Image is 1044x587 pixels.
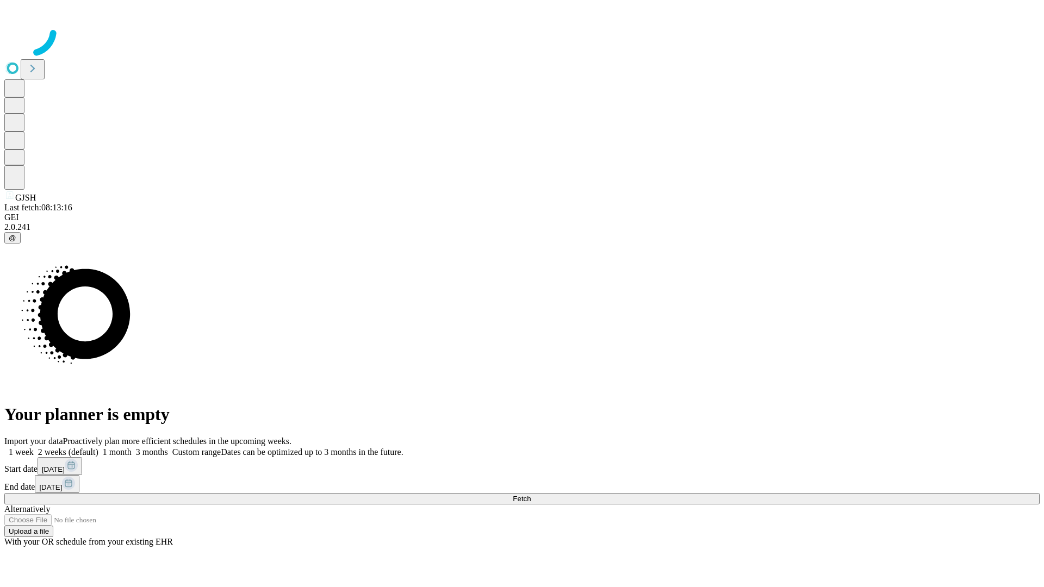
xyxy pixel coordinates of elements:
[9,447,34,457] span: 1 week
[4,526,53,537] button: Upload a file
[4,203,72,212] span: Last fetch: 08:13:16
[4,504,50,514] span: Alternatively
[42,465,65,473] span: [DATE]
[172,447,221,457] span: Custom range
[38,447,98,457] span: 2 weeks (default)
[4,475,1040,493] div: End date
[4,493,1040,504] button: Fetch
[4,537,173,546] span: With your OR schedule from your existing EHR
[9,234,16,242] span: @
[4,457,1040,475] div: Start date
[513,495,531,503] span: Fetch
[38,457,82,475] button: [DATE]
[103,447,132,457] span: 1 month
[63,436,291,446] span: Proactively plan more efficient schedules in the upcoming weeks.
[15,193,36,202] span: GJSH
[39,483,62,491] span: [DATE]
[136,447,168,457] span: 3 months
[35,475,79,493] button: [DATE]
[4,222,1040,232] div: 2.0.241
[4,213,1040,222] div: GEI
[4,436,63,446] span: Import your data
[4,404,1040,424] h1: Your planner is empty
[4,232,21,243] button: @
[221,447,403,457] span: Dates can be optimized up to 3 months in the future.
